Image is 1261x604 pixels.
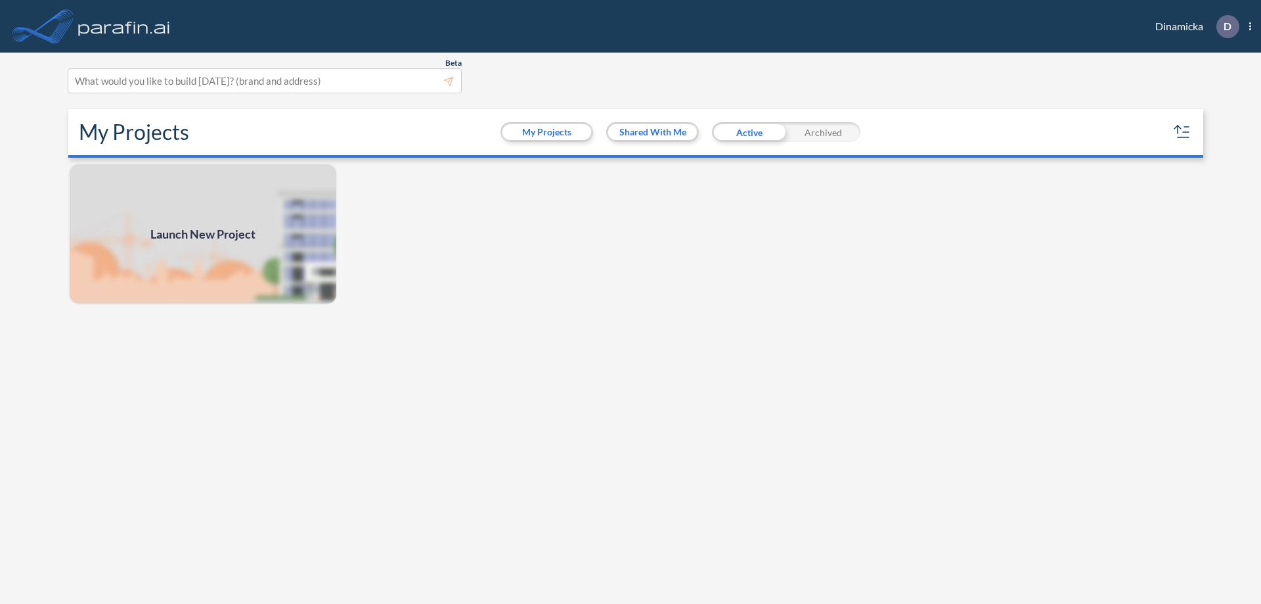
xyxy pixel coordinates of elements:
[1172,122,1193,143] button: sort
[445,58,462,68] span: Beta
[150,225,255,243] span: Launch New Project
[68,163,338,305] a: Launch New Project
[502,124,591,140] button: My Projects
[68,163,338,305] img: add
[1224,20,1231,32] p: D
[712,122,786,142] div: Active
[76,13,173,39] img: logo
[1136,15,1251,38] div: Dinamicka
[608,124,697,140] button: Shared With Me
[786,122,860,142] div: Archived
[79,120,189,145] h2: My Projects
